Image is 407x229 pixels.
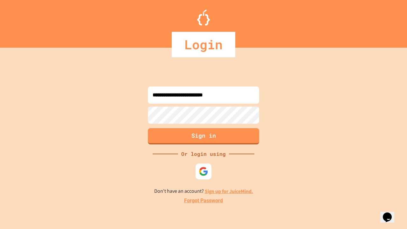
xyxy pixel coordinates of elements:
iframe: chat widget [354,176,401,203]
img: google-icon.svg [199,167,208,176]
a: Sign up for JuiceMind. [205,188,253,195]
img: Logo.svg [197,10,210,25]
button: Sign in [148,128,259,144]
iframe: chat widget [380,204,401,223]
div: Or login using [178,150,229,158]
p: Don't have an account? [154,187,253,195]
a: Forgot Password [184,197,223,205]
div: Login [172,32,235,57]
